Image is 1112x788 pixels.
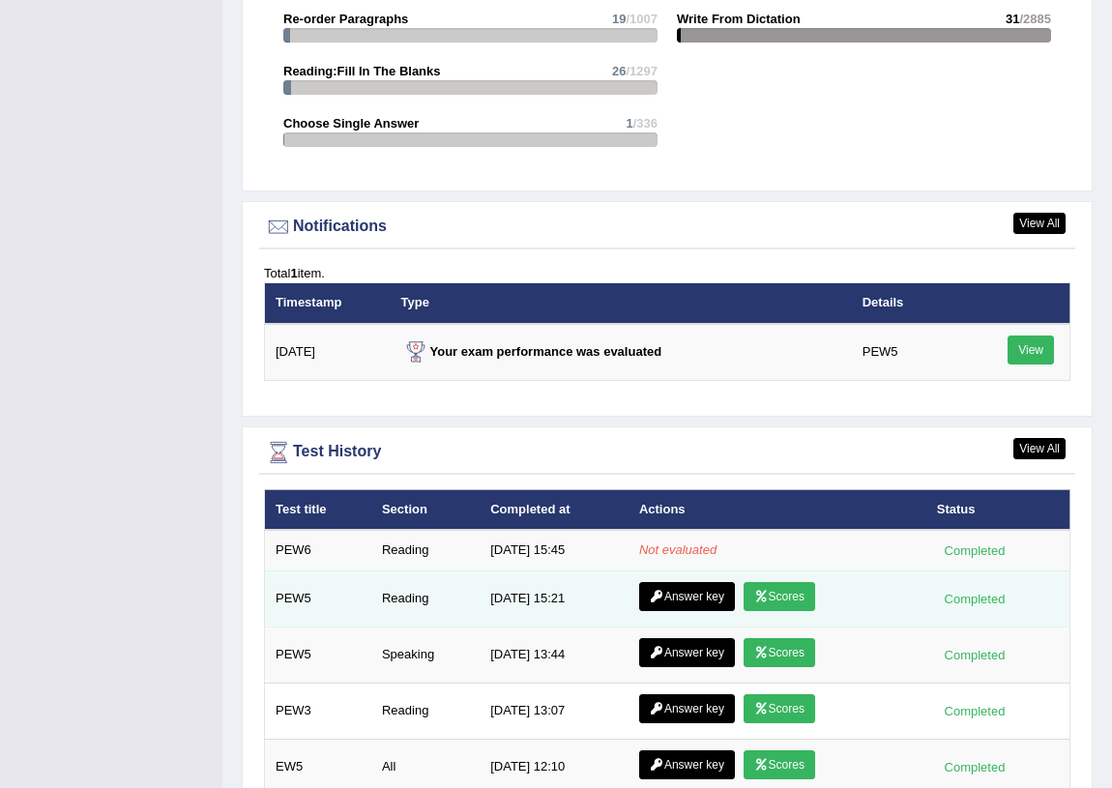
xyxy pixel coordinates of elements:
[1019,12,1051,26] span: /2885
[480,530,629,570] td: [DATE] 15:45
[677,12,801,26] strong: Write From Dictation
[639,694,735,723] a: Answer key
[264,213,1070,242] div: Notifications
[612,64,626,78] span: 26
[1013,438,1066,459] a: View All
[391,283,852,324] th: Type
[639,542,717,557] em: Not evaluated
[283,12,408,26] strong: Re-order Paragraphs
[480,627,629,683] td: [DATE] 13:44
[626,64,658,78] span: /1297
[371,627,480,683] td: Speaking
[626,12,658,26] span: /1007
[290,266,297,280] b: 1
[283,116,419,131] strong: Choose Single Answer
[639,750,735,779] a: Answer key
[265,627,371,683] td: PEW5
[265,324,391,381] td: [DATE]
[629,489,926,530] th: Actions
[264,438,1070,467] div: Test History
[265,570,371,627] td: PEW5
[926,489,1070,530] th: Status
[852,283,954,324] th: Details
[1006,12,1019,26] span: 31
[371,489,480,530] th: Section
[265,530,371,570] td: PEW6
[612,12,626,26] span: 19
[401,344,662,359] strong: Your exam performance was evaluated
[265,683,371,739] td: PEW3
[480,570,629,627] td: [DATE] 15:21
[480,489,629,530] th: Completed at
[265,489,371,530] th: Test title
[626,116,632,131] span: 1
[264,264,1070,282] div: Total item.
[852,324,954,381] td: PEW5
[639,582,735,611] a: Answer key
[371,683,480,739] td: Reading
[744,638,815,667] a: Scores
[480,683,629,739] td: [DATE] 13:07
[937,757,1012,777] div: Completed
[633,116,658,131] span: /336
[937,589,1012,609] div: Completed
[371,570,480,627] td: Reading
[937,701,1012,721] div: Completed
[744,694,815,723] a: Scores
[744,750,815,779] a: Scores
[937,645,1012,665] div: Completed
[937,540,1012,561] div: Completed
[744,582,815,611] a: Scores
[371,530,480,570] td: Reading
[639,638,735,667] a: Answer key
[265,283,391,324] th: Timestamp
[1013,213,1066,234] a: View All
[283,64,441,78] strong: Reading:Fill In The Blanks
[1008,336,1054,365] a: View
